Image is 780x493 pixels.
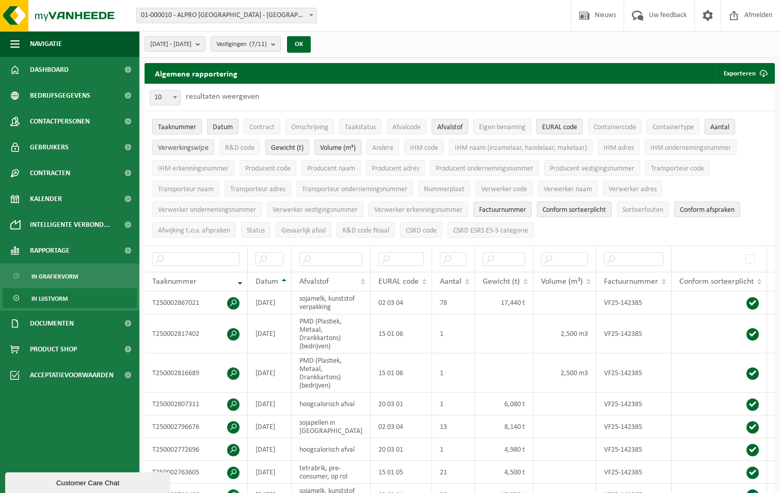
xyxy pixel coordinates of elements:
span: Verwerker vestigingsnummer [273,206,358,214]
button: OmschrijvingOmschrijving: Activate to sort [285,119,334,134]
span: IHM code [410,144,438,152]
button: AfvalcodeAfvalcode: Activate to sort [387,119,426,134]
td: 2,500 m3 [533,314,596,353]
span: 01-000010 - ALPRO NV - WEVELGEM [137,8,316,23]
span: Afvalstof [299,278,329,286]
button: Gevaarlijk afval : Activate to sort [276,222,331,238]
td: 2,500 m3 [533,353,596,393]
button: Producent ondernemingsnummerProducent ondernemingsnummer: Activate to sort [430,160,539,176]
button: StatusStatus: Activate to sort [241,222,270,238]
button: AndereAndere: Activate to sort [367,140,399,155]
span: Containertype [652,124,694,131]
span: IHM naam (inzamelaar, handelaar, makelaar) [455,144,587,152]
span: Contract [249,124,275,131]
span: Status [247,227,265,235]
count: (7/11) [249,41,267,48]
button: ContractContract: Activate to sort [244,119,280,134]
span: Sorteerfouten [623,206,663,214]
span: Kalender [30,186,62,212]
span: Product Shop [30,336,77,362]
td: [DATE] [248,314,292,353]
span: Nummerplaat [424,186,465,193]
button: IHM adresIHM adres: Activate to sort [598,140,640,155]
button: EURAL codeEURAL code: Activate to sort [536,119,583,134]
button: ContainercodeContainercode: Activate to sort [588,119,642,134]
button: Verwerker naamVerwerker naam: Activate to sort [538,181,598,196]
span: Gevaarlijk afval [281,227,326,235]
button: Vestigingen(7/11) [211,36,281,52]
td: VF25-142385 [596,393,672,415]
span: Transporteur naam [158,186,214,193]
span: Transporteur adres [230,186,285,193]
td: T250002807311 [145,393,248,415]
span: Acceptatievoorwaarden [30,362,114,388]
button: Verwerker codeVerwerker code: Activate to sort [475,181,533,196]
button: Volume (m³)Volume (m³): Activate to sort [314,140,361,155]
span: 01-000010 - ALPRO NV - WEVELGEM [136,8,317,23]
td: PMD (Plastiek, Metaal, Drankkartons) (bedrijven) [292,314,371,353]
td: VF25-142385 [596,353,672,393]
button: Verwerker vestigingsnummerVerwerker vestigingsnummer: Activate to sort [267,202,363,217]
td: 13 [432,415,475,438]
span: R&D code finaal [342,227,389,235]
td: [DATE] [248,353,292,393]
td: hoogcalorisch afval [292,393,371,415]
button: DatumDatum: Activate to sort [207,119,238,134]
button: IHM naam (inzamelaar, handelaar, makelaar)IHM naam (inzamelaar, handelaar, makelaar): Activate to... [449,140,593,155]
span: Factuurnummer [604,278,658,286]
span: Taaknummer [152,278,197,286]
button: Verwerker erkenningsnummerVerwerker erkenningsnummer: Activate to sort [369,202,468,217]
td: 20 03 01 [371,438,432,461]
td: [DATE] [248,291,292,314]
span: In grafiekvorm [31,267,78,286]
td: 8,140 t [475,415,533,438]
iframe: chat widget [5,470,172,493]
a: In grafiekvorm [3,266,137,286]
span: Intelligente verbond... [30,212,110,238]
span: Datum [256,278,278,286]
button: R&D codeR&amp;D code: Activate to sort [219,140,260,155]
span: Verwerkingswijze [158,144,209,152]
span: Taakstatus [345,124,376,131]
button: Transporteur adresTransporteur adres: Activate to sort [225,181,291,196]
button: Afwijking t.o.v. afsprakenAfwijking t.o.v. afspraken: Activate to sort [152,222,236,238]
td: VF25-142385 [596,415,672,438]
button: FactuurnummerFactuurnummer: Activate to sort [473,202,532,217]
td: 20 03 01 [371,393,432,415]
td: 1 [432,314,475,353]
span: In lijstvorm [31,289,68,309]
span: Dashboard [30,57,69,83]
a: In lijstvorm [3,288,137,308]
td: T250002772696 [145,438,248,461]
td: VF25-142385 [596,291,672,314]
span: Factuurnummer [479,206,526,214]
button: Eigen benamingEigen benaming: Activate to sort [473,119,531,134]
span: Producent adres [372,165,419,173]
td: 78 [432,291,475,314]
button: ContainertypeContainertype: Activate to sort [647,119,699,134]
td: 4,500 t [475,461,533,484]
td: [DATE] [248,438,292,461]
button: Gewicht (t)Gewicht (t): Activate to sort [265,140,309,155]
button: R&D code finaalR&amp;D code finaal: Activate to sort [337,222,395,238]
button: Producent vestigingsnummerProducent vestigingsnummer: Activate to sort [544,160,640,176]
button: Transporteur naamTransporteur naam: Activate to sort [152,181,219,196]
span: Transporteur code [651,165,704,173]
td: 1 [432,438,475,461]
span: CSRD code [406,227,437,235]
h2: Algemene rapportering [145,63,248,84]
td: 21 [432,461,475,484]
span: Containercode [594,124,636,131]
span: Afvalstof [437,124,463,131]
span: Conform sorteerplicht [679,278,754,286]
button: Producent codeProducent code: Activate to sort [240,160,296,176]
button: [DATE] - [DATE] [145,36,205,52]
td: 15 01 06 [371,314,432,353]
td: T250002867021 [145,291,248,314]
td: T250002817402 [145,314,248,353]
td: 6,080 t [475,393,533,415]
button: AfvalstofAfvalstof: Activate to sort [432,119,468,134]
span: 10 [150,90,180,105]
span: Navigatie [30,31,62,57]
span: Producent naam [307,165,355,173]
